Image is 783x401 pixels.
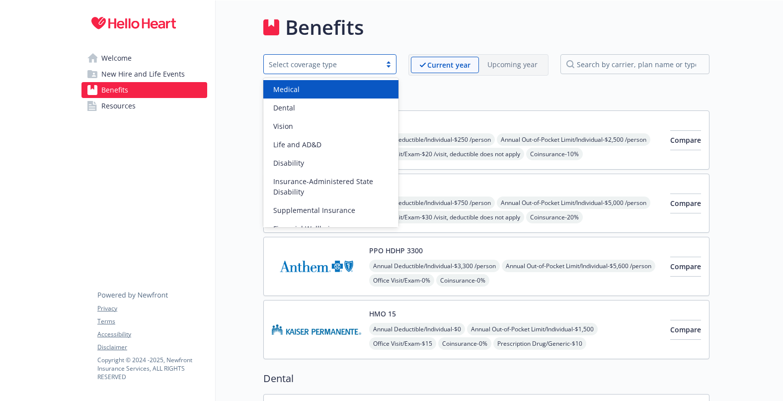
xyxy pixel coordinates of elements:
span: Office Visit/Exam - $20 /visit, deductible does not apply [369,148,524,160]
a: Privacy [97,304,207,313]
button: Compare [670,130,701,150]
span: Compare [670,325,701,334]
h1: Benefits [285,12,364,42]
span: Coinsurance - 20% [526,211,583,223]
div: Select coverage type [269,59,376,70]
span: Annual Deductible/Individual - $750 /person [369,197,495,209]
span: Financial Wellbeing [273,223,338,234]
img: Kaiser Permanente Insurance Company carrier logo [272,308,361,351]
span: Compare [670,262,701,271]
a: Benefits [81,82,207,98]
span: Life and AD&D [273,139,321,150]
span: Coinsurance - 10% [526,148,583,160]
span: New Hire and Life Events [101,66,185,82]
span: Upcoming year [479,57,546,73]
h2: Dental [263,371,709,386]
button: PPO HDHP 3300 [369,245,423,256]
span: Supplemental Insurance [273,205,355,215]
p: Current year [427,60,470,70]
span: Office Visit/Exam - $30 /visit, deductible does not apply [369,211,524,223]
span: Annual Deductible/Individual - $250 /person [369,133,495,146]
button: Compare [670,320,701,340]
span: Resources [101,98,136,114]
span: Disability [273,158,304,168]
h2: Medical [263,88,709,102]
span: Benefits [101,82,128,98]
span: Dental [273,102,295,113]
a: Terms [97,317,207,326]
span: Annual Out-of-Pocket Limit/Individual - $5,600 /person [502,260,655,272]
a: Resources [81,98,207,114]
span: Office Visit/Exam - $15 [369,337,436,350]
span: Annual Out-of-Pocket Limit/Individual - $2,500 /person [497,133,650,146]
img: Anthem Blue Cross carrier logo [272,245,361,288]
span: Annual Deductible/Individual - $3,300 /person [369,260,500,272]
span: Medical [273,84,300,95]
a: Accessibility [97,330,207,339]
p: Copyright © 2024 - 2025 , Newfront Insurance Services, ALL RIGHTS RESERVED [97,356,207,381]
span: Coinsurance - 0% [436,274,489,287]
a: Disclaimer [97,343,207,352]
span: Insurance-Administered State Disability [273,176,392,197]
span: Prescription Drug/Generic - $10 [493,337,586,350]
span: Annual Out-of-Pocket Limit/Individual - $1,500 [467,323,598,335]
span: Compare [670,199,701,208]
p: Upcoming year [487,59,538,70]
span: Annual Deductible/Individual - $0 [369,323,465,335]
input: search by carrier, plan name or type [560,54,709,74]
a: Welcome [81,50,207,66]
span: Compare [670,135,701,145]
button: Compare [670,257,701,277]
span: Coinsurance - 0% [438,337,491,350]
span: Office Visit/Exam - 0% [369,274,434,287]
span: Vision [273,121,293,131]
a: New Hire and Life Events [81,66,207,82]
button: HMO 15 [369,308,396,319]
span: Annual Out-of-Pocket Limit/Individual - $5,000 /person [497,197,650,209]
button: Compare [670,194,701,213]
span: Welcome [101,50,132,66]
